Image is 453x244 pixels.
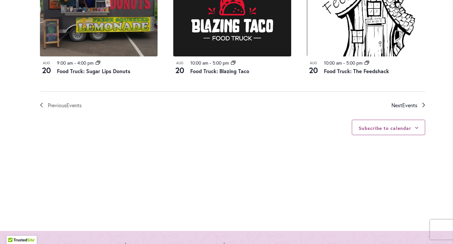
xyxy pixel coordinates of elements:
[307,65,320,76] span: 20
[40,60,53,66] span: Aug
[324,60,342,66] time: 10:00 am
[190,60,208,66] time: 10:00 am
[210,60,211,66] span: -
[173,65,186,76] span: 20
[66,102,82,109] span: Events
[343,60,345,66] span: -
[402,102,417,109] span: Events
[190,68,249,74] a: Food Truck: Blazing Taco
[391,101,425,110] a: Next Events
[74,60,76,66] span: -
[391,101,417,110] span: Next
[307,60,320,66] span: Aug
[5,221,23,239] iframe: Launch Accessibility Center
[213,60,229,66] time: 5:00 pm
[77,60,94,66] time: 4:00 pm
[48,101,82,110] span: Previous
[324,68,389,74] a: Food Truck: The Feedshack
[40,101,82,110] a: Previous Events
[173,60,186,66] span: Aug
[57,60,73,66] time: 9:00 am
[40,65,53,76] span: 20
[359,125,411,131] button: Subscribe to calendar
[57,68,130,74] a: Food Truck: Sugar Lips Donuts
[346,60,363,66] time: 5:00 pm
